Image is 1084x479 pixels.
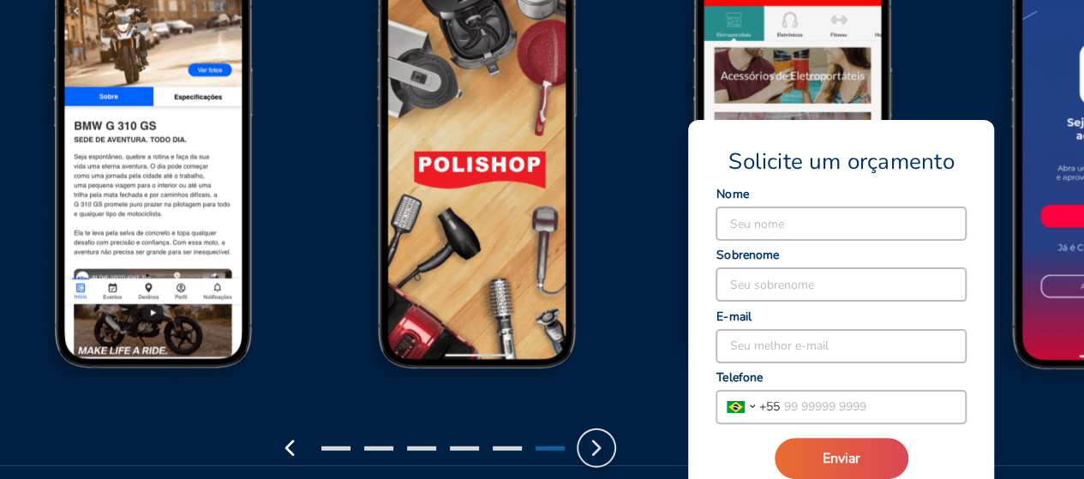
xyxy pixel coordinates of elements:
input: Seu nome [716,207,966,240]
input: Seu melhor e-mail [716,330,966,362]
span: + 55 [759,398,780,416]
input: Seu sobrenome [716,268,966,301]
span: Solicite um orçamento [728,147,954,177]
span: Enviar [823,449,860,468]
button: Enviar [775,438,908,479]
input: 99 99999 9999 [780,391,966,423]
